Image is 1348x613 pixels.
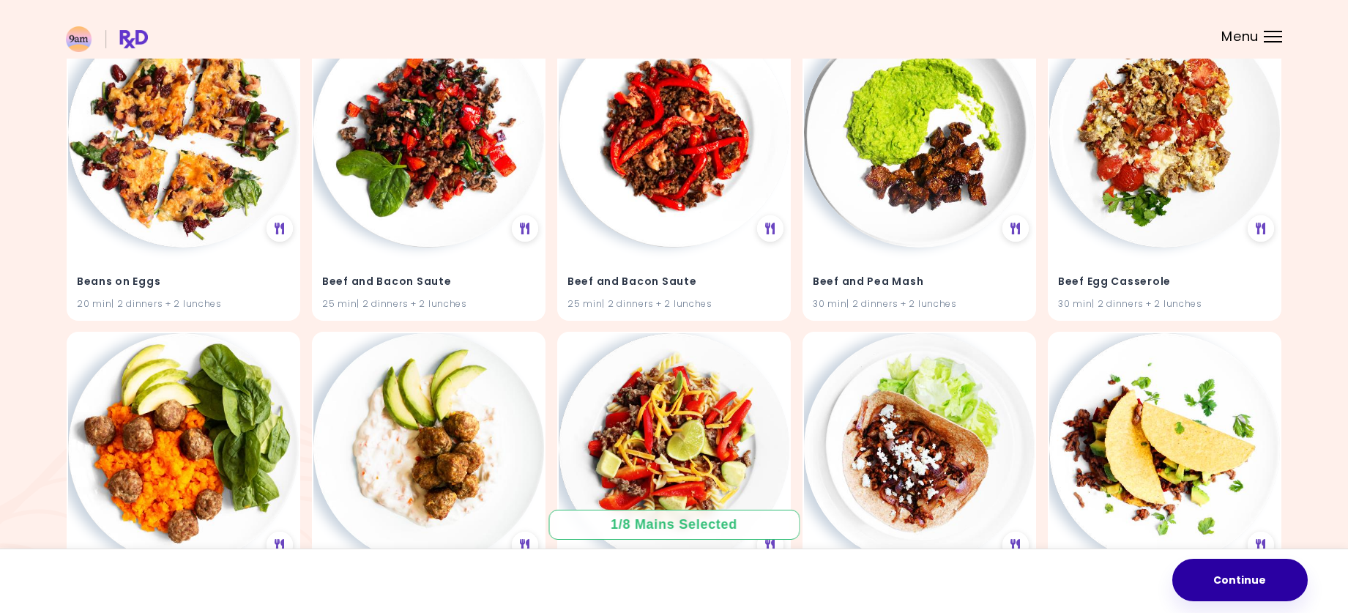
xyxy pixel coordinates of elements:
div: See Meal Plan [757,532,783,559]
div: 1 / 8 Mains Selected [600,516,748,534]
div: 25 min | 2 dinners + 2 lunches [567,296,781,310]
img: RxDiet [66,26,148,52]
div: 20 min | 2 dinners + 2 lunches [77,296,290,310]
h4: Beef and Bacon Saute [322,270,535,293]
span: Menu [1221,30,1259,43]
h4: Beef and Bacon Saute [567,270,781,293]
div: See Meal Plan [1248,532,1274,559]
button: Continue [1172,559,1308,601]
div: 30 min | 2 dinners + 2 lunches [813,296,1026,310]
div: 30 min | 2 dinners + 2 lunches [1058,296,1271,310]
div: See Meal Plan [267,215,293,242]
div: 25 min | 2 dinners + 2 lunches [322,296,535,310]
h4: Beans on Eggs [77,270,290,293]
div: See Meal Plan [1002,532,1029,559]
div: See Meal Plan [757,215,783,242]
div: See Meal Plan [1248,215,1274,242]
div: See Meal Plan [1002,215,1029,242]
h4: Beef and Pea Mash [813,270,1026,293]
div: See Meal Plan [512,532,538,559]
div: See Meal Plan [512,215,538,242]
div: See Meal Plan [267,532,293,559]
h4: Beef Egg Casserole [1058,270,1271,293]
